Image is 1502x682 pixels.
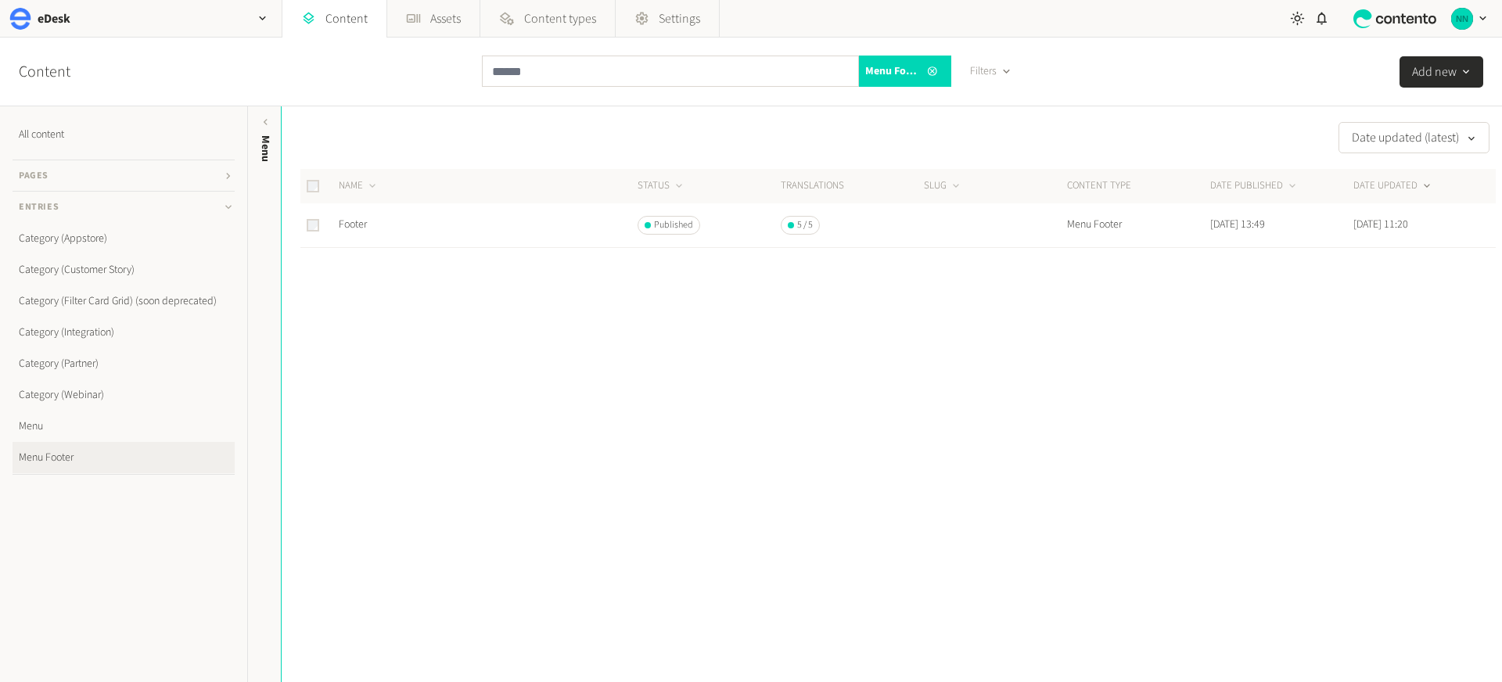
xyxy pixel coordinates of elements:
[38,9,70,28] h2: eDesk
[19,169,49,183] span: Pages
[797,218,813,232] span: 5 / 5
[638,178,685,194] button: STATUS
[13,317,235,348] a: Category (Integration)
[13,119,235,150] a: All content
[1339,122,1489,153] button: Date updated (latest)
[13,411,235,442] a: Menu
[9,8,31,30] img: eDesk
[924,178,962,194] button: SLUG
[13,348,235,379] a: Category (Partner)
[1353,178,1433,194] button: DATE UPDATED
[13,285,235,317] a: Category (Filter Card Grid) (soon deprecated)
[865,63,920,80] span: Menu Footer
[970,63,997,80] span: Filters
[339,178,379,194] button: NAME
[19,200,59,214] span: Entries
[958,56,1024,87] button: Filters
[1400,56,1483,88] button: Add new
[13,379,235,411] a: Category (Webinar)
[1066,203,1209,247] td: Menu Footer
[524,9,596,28] span: Content types
[1451,8,1473,30] img: Nikola Nikolov
[1066,169,1209,203] th: CONTENT TYPE
[1210,178,1299,194] button: DATE PUBLISHED
[13,223,235,254] a: Category (Appstore)
[339,217,367,232] a: Footer
[780,169,923,203] th: Translations
[654,218,693,232] span: Published
[659,9,700,28] span: Settings
[257,135,274,162] span: Menu
[1353,217,1408,232] time: [DATE] 11:20
[13,442,235,473] a: Menu Footer
[19,60,106,84] h2: Content
[13,254,235,285] a: Category (Customer Story)
[1210,217,1265,232] time: [DATE] 13:49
